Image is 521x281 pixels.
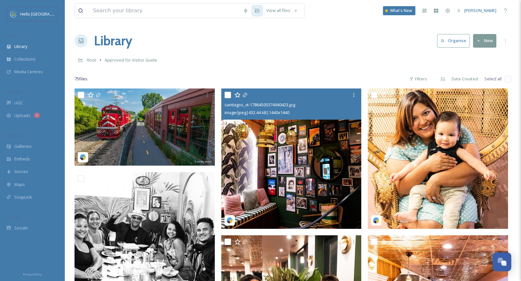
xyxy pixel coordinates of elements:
[484,76,502,82] span: Select all
[6,215,19,220] span: SOCIALS
[14,56,36,62] span: Collections
[225,110,289,115] span: image/jpeg | 432.44 kB | 1440 x 1440
[373,217,379,224] img: snapsea-logo.png
[14,112,30,119] span: Uploads
[75,76,87,82] span: 75 file s
[80,154,86,160] img: snapsea-logo.png
[14,225,28,231] span: Socials
[406,73,430,85] div: Filters
[23,272,42,276] span: Privacy Policy
[492,252,511,271] button: Open Chat
[14,69,43,75] span: Media Centres
[94,31,132,51] a: Library
[10,11,17,17] img: images.png
[75,88,215,166] img: plasminojen-4726665.jpg
[383,6,415,15] a: What's New
[263,4,301,17] a: View all files
[6,90,20,95] span: COLLECT
[454,4,500,17] a: [PERSON_NAME]
[14,169,28,175] span: Stories
[90,4,240,18] input: Search your library
[105,57,157,63] span: Approved for Visitor Guide
[105,56,157,64] a: Approved for Visitor Guide
[14,156,30,162] span: Embeds
[23,270,42,278] a: Privacy Policy
[14,43,27,50] span: Library
[14,143,32,149] span: Galleries
[437,34,473,47] a: Organise
[20,11,72,17] span: Hello [GEOGRAPHIC_DATA]
[6,33,18,38] span: MEDIA
[226,217,233,224] img: snapsea-logo.png
[14,194,32,200] span: SnapLink
[87,56,96,64] a: Root
[14,181,25,188] span: Maps
[473,34,496,47] button: New
[14,100,23,106] span: UGC
[368,88,508,229] img: santiagos_vt-17997413966050881.jpg
[464,7,496,13] span: [PERSON_NAME]
[87,57,96,63] span: Root
[34,113,40,118] div: 1
[6,133,21,138] span: WIDGETS
[225,102,295,108] span: santiagos_vt-17864505374940423.jpg
[437,34,470,47] button: Organise
[221,88,362,229] img: santiagos_vt-17864505374940423.jpg
[448,73,481,85] div: Date Created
